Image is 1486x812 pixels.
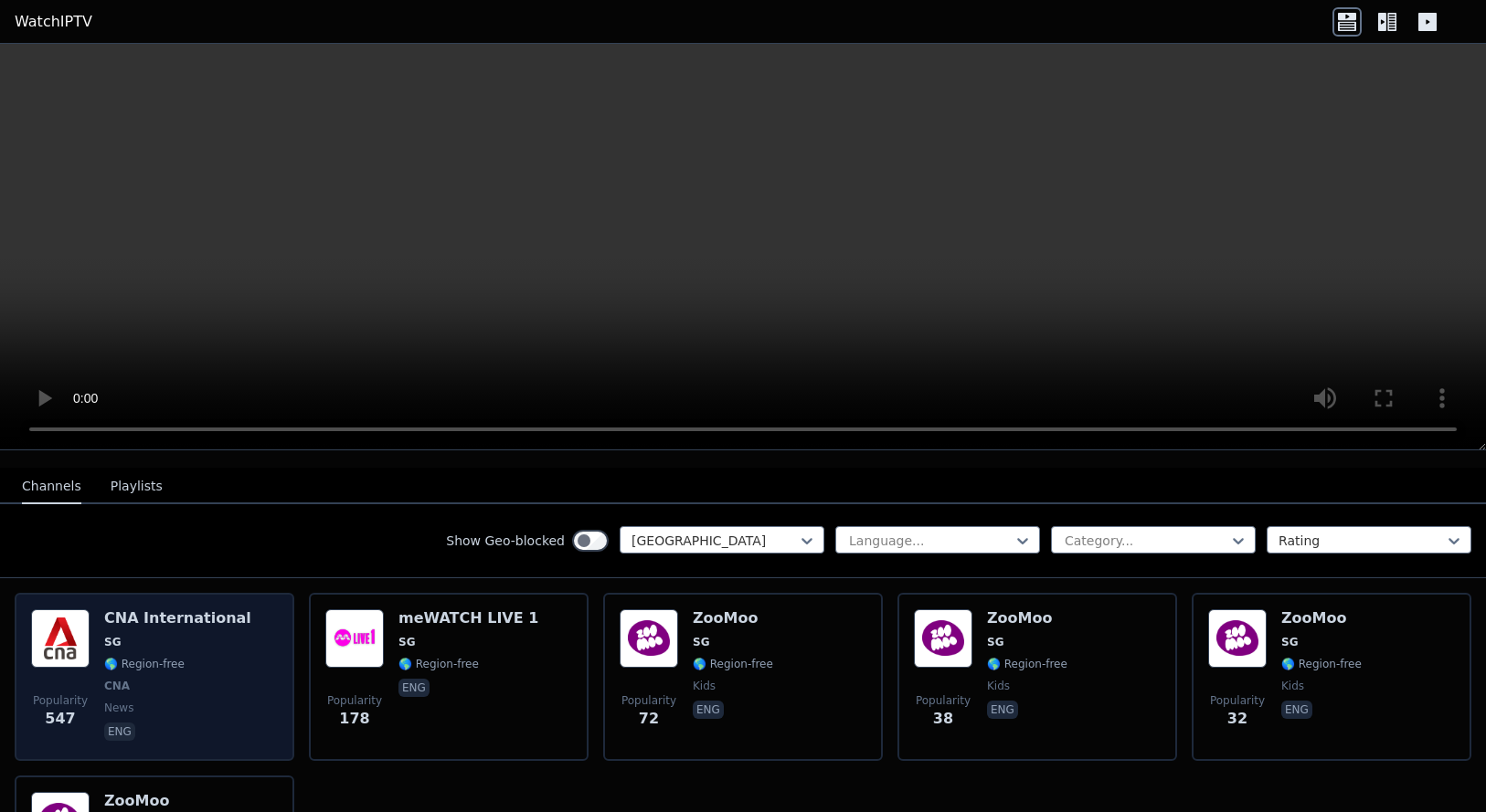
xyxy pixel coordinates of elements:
span: 547 [45,708,75,730]
span: 178 [339,708,369,730]
p: eng [104,722,135,741]
span: 🌎 Region-free [693,657,773,671]
h6: ZooMoo [1281,609,1362,627]
span: Popularity [327,693,382,708]
img: CNA International [31,609,90,668]
button: Playlists [111,469,163,504]
span: SG [693,635,710,649]
h6: CNA International [104,609,251,627]
span: kids [987,679,1010,693]
h6: ZooMoo [693,609,773,627]
span: 72 [639,708,659,730]
span: SG [104,635,122,649]
p: eng [1281,701,1312,719]
img: ZooMoo [914,609,972,668]
span: kids [1281,679,1304,693]
img: ZooMoo [1208,609,1267,668]
span: 🌎 Region-free [398,657,479,671]
span: SG [987,635,1004,649]
button: Channels [22,469,81,504]
span: SG [398,635,416,649]
img: ZooMoo [620,609,678,668]
span: 🌎 Region-free [987,657,1067,671]
span: 🌎 Region-free [1281,657,1362,671]
p: eng [398,679,430,697]
span: SG [1281,635,1299,649]
span: 38 [933,708,953,730]
h6: meWATCH LIVE 1 [398,609,538,627]
span: Popularity [1210,693,1265,708]
p: eng [693,701,724,719]
label: Show Geo-blocked [446,532,565,550]
img: meWATCH LIVE 1 [325,609,384,668]
span: 32 [1227,708,1247,730]
span: 🌎 Region-free [104,657,185,671]
span: kids [693,679,716,693]
span: news [104,701,133,715]
span: Popularity [33,693,88,708]
p: eng [987,701,1018,719]
a: WatchIPTV [15,11,92,33]
h6: ZooMoo [987,609,1067,627]
span: Popularity [621,693,676,708]
span: CNA [104,679,130,693]
span: Popularity [916,693,971,708]
h6: ZooMoo [104,792,185,810]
